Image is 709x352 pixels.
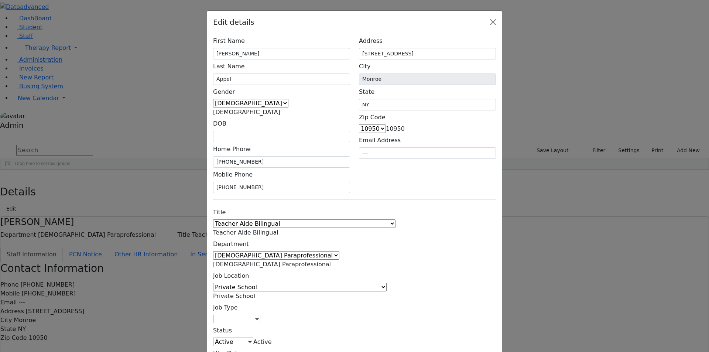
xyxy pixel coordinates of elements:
[213,109,280,116] span: Male
[213,59,245,74] label: Last Name
[359,59,370,74] label: City
[253,338,272,345] span: Active
[213,17,254,28] h5: Edit details
[213,301,238,315] label: Job Type
[213,229,278,236] span: Teacher Aide Bilingual
[213,142,251,156] label: Home Phone
[213,293,255,300] span: Private School
[213,324,232,338] label: Status
[213,117,226,131] label: DOB
[213,168,253,182] label: Mobile Phone
[359,133,401,147] label: Email Address
[359,34,383,48] label: Address
[213,261,331,268] span: Male Paraprofessional
[386,125,405,132] span: 10950
[213,205,226,219] label: Title
[487,16,499,28] button: Close
[359,48,496,59] input: Enter a location
[213,34,245,48] label: First Name
[213,269,249,283] label: Job Location
[213,237,249,251] label: Department
[213,85,235,99] label: Gender
[359,85,374,99] label: State
[359,110,386,124] label: Zip Code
